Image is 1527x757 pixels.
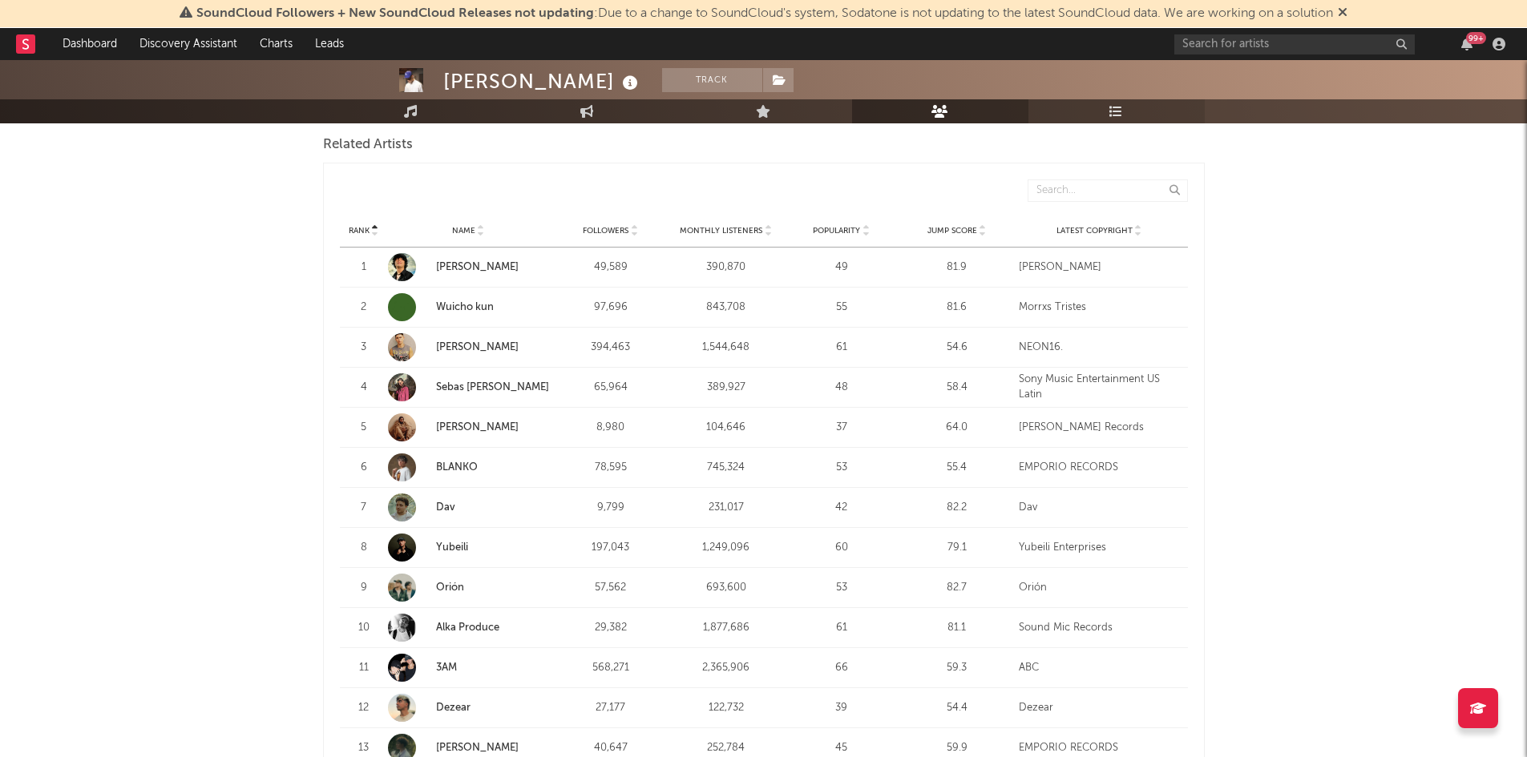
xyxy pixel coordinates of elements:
[436,382,549,393] a: Sebas [PERSON_NAME]
[583,226,628,236] span: Followers
[348,700,380,716] div: 12
[436,622,499,633] a: Alka Produce
[349,226,370,236] span: Rank
[348,620,380,636] div: 10
[1019,660,1180,676] div: ABC
[388,694,549,722] a: Dezear
[348,260,380,276] div: 1
[788,620,895,636] div: 61
[557,740,665,756] div: 40,647
[436,542,468,553] a: Yubeili
[1019,340,1180,356] div: NEON16.
[927,226,977,236] span: Jump Score
[557,500,665,516] div: 9,799
[788,260,895,276] div: 49
[388,493,549,521] a: Dav
[348,460,380,476] div: 6
[1174,34,1415,54] input: Search for artists
[788,460,895,476] div: 53
[662,68,762,92] button: Track
[903,260,1011,276] div: 81.9
[436,302,494,312] a: Wuicho kun
[436,743,519,753] a: [PERSON_NAME]
[673,340,780,356] div: 1,544,648
[436,342,519,352] a: [PERSON_NAME]
[348,300,380,316] div: 2
[388,574,549,602] a: Orión
[128,28,248,60] a: Discovery Assistant
[1056,226,1133,236] span: Latest Copyright
[388,614,549,642] a: Alka Produce
[673,740,780,756] div: 252,784
[788,300,895,316] div: 55
[903,380,1011,396] div: 58.4
[673,700,780,716] div: 122,732
[348,420,380,436] div: 5
[557,580,665,596] div: 57,562
[1019,740,1180,756] div: EMPORIO RECORDS
[673,300,780,316] div: 843,708
[788,660,895,676] div: 66
[903,540,1011,556] div: 79.1
[348,540,380,556] div: 8
[388,534,549,562] a: Yubeili
[673,540,780,556] div: 1,249,096
[557,540,665,556] div: 197,043
[348,380,380,396] div: 4
[673,660,780,676] div: 2,365,906
[673,460,780,476] div: 745,324
[323,135,413,155] span: Related Artists
[436,582,464,593] a: Orión
[673,260,780,276] div: 390,870
[903,460,1011,476] div: 55.4
[348,580,380,596] div: 9
[788,420,895,436] div: 37
[1019,540,1180,556] div: Yubeili Enterprises
[673,500,780,516] div: 231,017
[388,654,549,682] a: 3AM
[452,226,475,236] span: Name
[1019,300,1180,316] div: Morrxs Tristes
[196,7,594,20] span: SoundCloud Followers + New SoundCloud Releases not updating
[788,340,895,356] div: 61
[388,333,549,361] a: [PERSON_NAME]
[903,500,1011,516] div: 82.2
[788,500,895,516] div: 42
[436,422,519,433] a: [PERSON_NAME]
[673,380,780,396] div: 389,927
[673,620,780,636] div: 1,877,686
[1019,460,1180,476] div: EMPORIO RECORDS
[788,540,895,556] div: 60
[557,620,665,636] div: 29,382
[388,293,549,321] a: Wuicho kun
[903,340,1011,356] div: 54.6
[557,260,665,276] div: 49,589
[51,28,128,60] a: Dashboard
[788,700,895,716] div: 39
[436,703,471,713] a: Dezear
[557,700,665,716] div: 27,177
[788,380,895,396] div: 48
[680,226,762,236] span: Monthly Listeners
[1019,700,1180,716] div: Dezear
[196,7,1333,20] span: : Due to a change to SoundCloud's system, Sodatone is not updating to the latest SoundCloud data....
[903,620,1011,636] div: 81.1
[1019,260,1180,276] div: [PERSON_NAME]
[436,502,455,513] a: Dav
[348,500,380,516] div: 7
[557,660,665,676] div: 568,271
[436,462,478,473] a: BLANKO
[1019,620,1180,636] div: Sound Mic Records
[903,420,1011,436] div: 64.0
[1019,420,1180,436] div: [PERSON_NAME] Records
[673,420,780,436] div: 104,646
[903,740,1011,756] div: 59.9
[348,340,380,356] div: 3
[557,380,665,396] div: 65,964
[557,420,665,436] div: 8,980
[1461,38,1472,50] button: 99+
[304,28,355,60] a: Leads
[557,340,665,356] div: 394,463
[436,662,457,673] a: 3AM
[903,660,1011,676] div: 59.3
